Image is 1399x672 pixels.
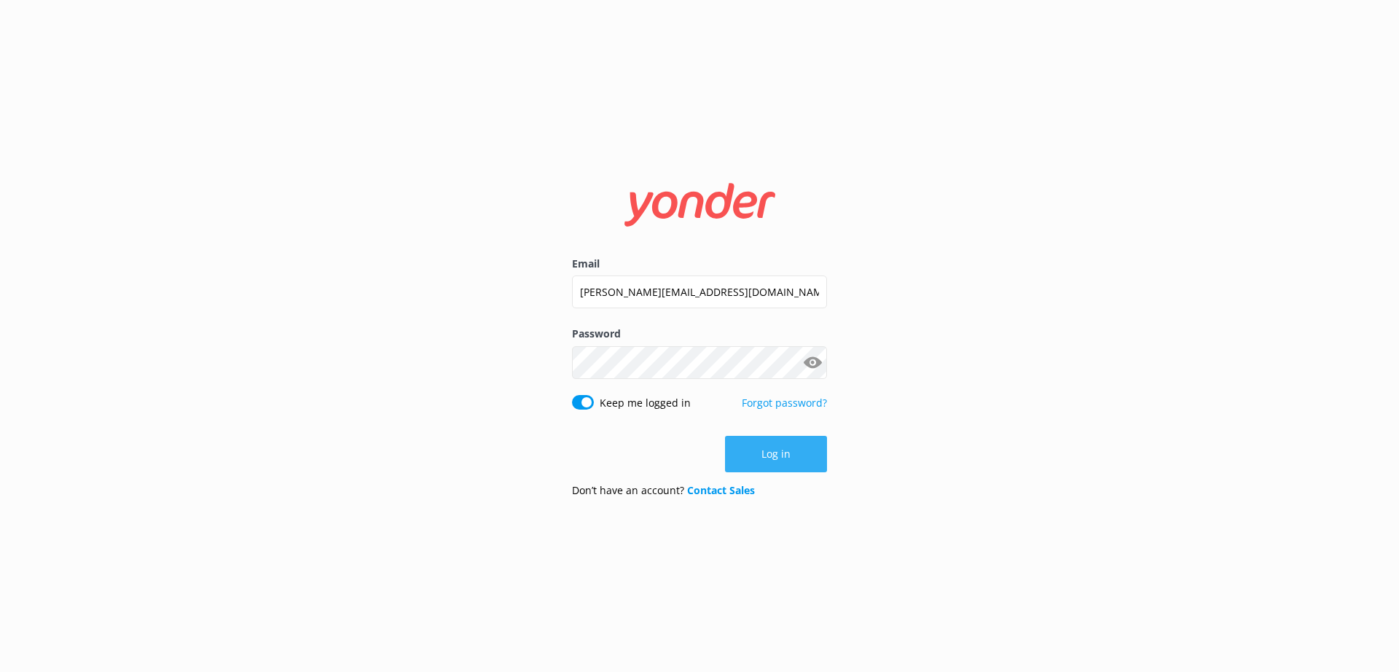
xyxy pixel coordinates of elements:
[798,348,827,377] button: Show password
[572,276,827,308] input: user@emailaddress.com
[742,396,827,410] a: Forgot password?
[725,436,827,472] button: Log in
[600,395,691,411] label: Keep me logged in
[572,482,755,499] p: Don’t have an account?
[572,256,827,272] label: Email
[687,483,755,497] a: Contact Sales
[572,326,827,342] label: Password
